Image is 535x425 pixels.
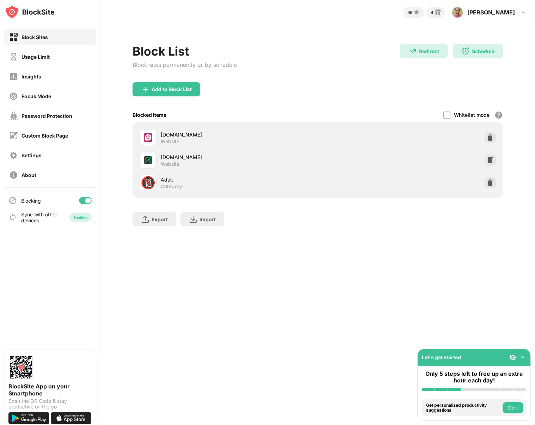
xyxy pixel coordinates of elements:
[422,370,526,384] div: Only 5 steps left to free up an extra hour each day!
[144,133,152,142] img: favicons
[454,112,490,118] div: Whitelist mode
[21,133,68,139] div: Custom Block Page
[433,8,442,17] img: reward-small.svg
[452,7,463,18] img: ACg8ocLtW4dUsfs0QgZbgT5ji1gFtYNPknl29dQoZv9qgdTfd-0aKOWo=s96-c
[199,216,216,222] div: Import
[9,72,18,81] img: insights-off.svg
[8,213,17,222] img: sync-icon.svg
[9,171,18,179] img: about-off.svg
[21,152,42,158] div: Settings
[519,354,526,361] img: omni-setup-toggle.svg
[21,211,57,223] div: Sync with other devices
[412,8,421,17] img: points-small.svg
[509,354,516,361] img: eye-not-visible.svg
[8,412,49,424] img: get-it-on-google-play.svg
[8,383,92,397] div: BlockSite App on your Smartphone
[503,402,523,413] button: Do it
[21,34,48,40] div: Block Sites
[467,9,515,16] div: [PERSON_NAME]
[161,138,179,145] div: Website
[419,48,439,54] div: Redirect
[407,10,412,15] div: 55
[133,61,237,68] div: Block sites permanently or by schedule
[9,112,18,120] img: password-protection-off.svg
[21,93,51,99] div: Focus Mode
[161,131,318,138] div: [DOMAIN_NAME]
[9,131,18,140] img: customize-block-page-off.svg
[426,403,501,413] div: Get personalized productivity suggestions
[152,87,192,92] div: Add to Block List
[9,33,18,42] img: block-on.svg
[431,10,433,15] div: 4
[152,216,168,222] div: Export
[9,92,18,101] img: focus-off.svg
[21,198,41,204] div: Blocking
[21,54,50,60] div: Usage Limit
[8,355,34,380] img: options-page-qr-code.png
[8,196,17,205] img: blocking-icon.svg
[5,5,55,19] img: logo-blocksite.svg
[472,48,494,54] div: Schedule
[133,112,166,118] div: Blocked Items
[422,354,461,360] div: Let's get started
[21,74,41,80] div: Insights
[161,183,182,190] div: Category
[141,176,155,190] div: 🔞
[21,113,72,119] div: Password Protection
[144,156,152,164] img: favicons
[161,176,318,183] div: Adult
[161,161,179,167] div: Website
[21,172,36,178] div: About
[9,52,18,61] img: time-usage-off.svg
[133,44,237,58] div: Block List
[161,153,318,161] div: [DOMAIN_NAME]
[51,412,92,424] img: download-on-the-app-store.svg
[9,151,18,160] img: settings-off.svg
[8,398,92,410] div: Scan the QR Code & stay productive on the go
[74,215,87,220] div: Enabled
